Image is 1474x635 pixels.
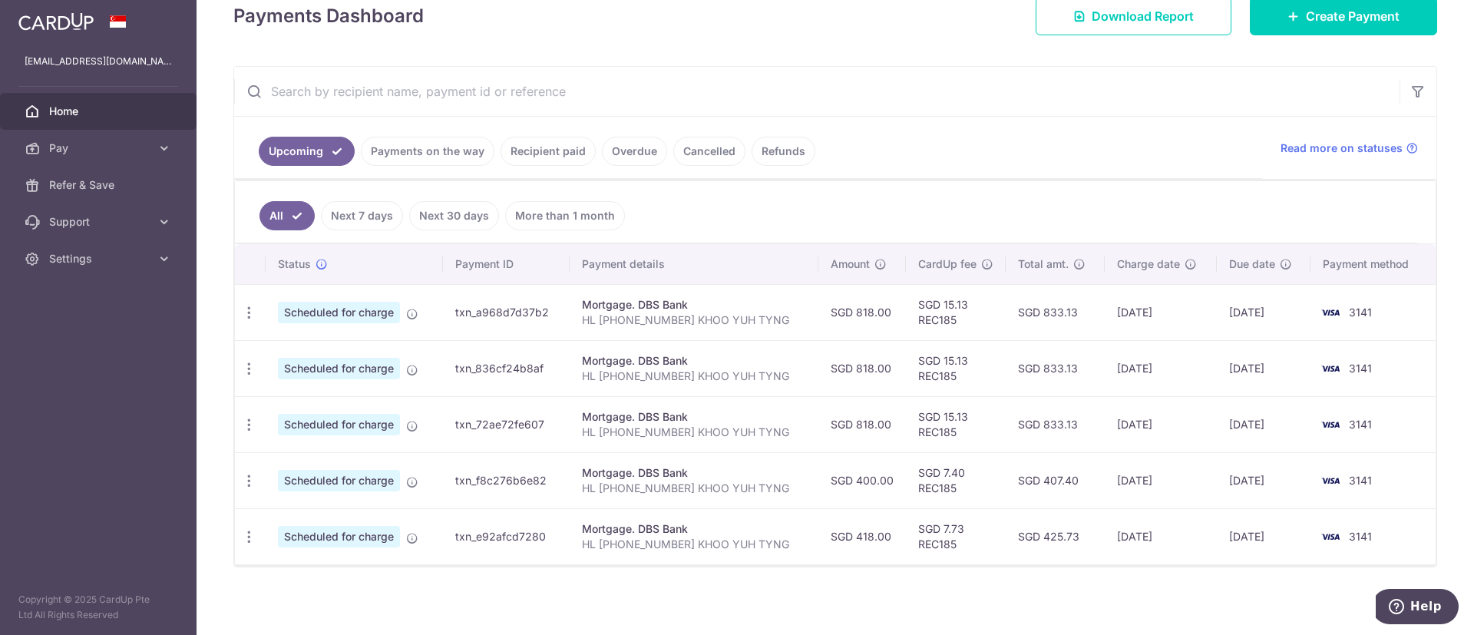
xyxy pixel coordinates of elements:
[582,425,806,440] p: HL [PHONE_NUMBER] KHOO YUH TYNG
[1349,418,1372,431] span: 3141
[1315,471,1346,490] img: Bank Card
[906,508,1006,564] td: SGD 7.73 REC185
[818,508,906,564] td: SGD 418.00
[582,297,806,313] div: Mortgage. DBS Bank
[1006,508,1105,564] td: SGD 425.73
[582,313,806,328] p: HL [PHONE_NUMBER] KHOO YUH TYNG
[602,137,667,166] a: Overdue
[1006,340,1105,396] td: SGD 833.13
[443,508,570,564] td: txn_e92afcd7280
[443,340,570,396] td: txn_836cf24b8af
[582,521,806,537] div: Mortgage. DBS Bank
[906,340,1006,396] td: SGD 15.13 REC185
[1006,396,1105,452] td: SGD 833.13
[18,12,94,31] img: CardUp
[49,251,150,266] span: Settings
[582,537,806,552] p: HL [PHONE_NUMBER] KHOO YUH TYNG
[1281,141,1418,156] a: Read more on statuses
[1217,340,1310,396] td: [DATE]
[1117,256,1180,272] span: Charge date
[1006,452,1105,508] td: SGD 407.40
[1315,359,1346,378] img: Bank Card
[233,2,424,30] h4: Payments Dashboard
[1281,141,1403,156] span: Read more on statuses
[1217,452,1310,508] td: [DATE]
[1315,415,1346,434] img: Bank Card
[582,353,806,369] div: Mortgage. DBS Bank
[918,256,977,272] span: CardUp fee
[1315,303,1346,322] img: Bank Card
[906,452,1006,508] td: SGD 7.40 REC185
[906,284,1006,340] td: SGD 15.13 REC185
[1306,7,1400,25] span: Create Payment
[25,54,172,69] p: [EMAIL_ADDRESS][DOMAIN_NAME]
[49,214,150,230] span: Support
[278,302,400,323] span: Scheduled for charge
[443,452,570,508] td: txn_f8c276b6e82
[818,284,906,340] td: SGD 818.00
[1006,284,1105,340] td: SGD 833.13
[278,414,400,435] span: Scheduled for charge
[818,340,906,396] td: SGD 818.00
[49,104,150,119] span: Home
[582,369,806,384] p: HL [PHONE_NUMBER] KHOO YUH TYNG
[443,284,570,340] td: txn_a968d7d37b2
[1229,256,1275,272] span: Due date
[1349,530,1372,543] span: 3141
[259,201,315,230] a: All
[278,470,400,491] span: Scheduled for charge
[1105,508,1217,564] td: [DATE]
[1310,244,1436,284] th: Payment method
[1349,306,1372,319] span: 3141
[501,137,596,166] a: Recipient paid
[505,201,625,230] a: More than 1 month
[443,244,570,284] th: Payment ID
[818,452,906,508] td: SGD 400.00
[752,137,815,166] a: Refunds
[1105,396,1217,452] td: [DATE]
[582,465,806,481] div: Mortgage. DBS Bank
[818,396,906,452] td: SGD 818.00
[673,137,745,166] a: Cancelled
[1217,284,1310,340] td: [DATE]
[1105,452,1217,508] td: [DATE]
[570,244,818,284] th: Payment details
[906,396,1006,452] td: SGD 15.13 REC185
[582,409,806,425] div: Mortgage. DBS Bank
[1217,508,1310,564] td: [DATE]
[278,526,400,547] span: Scheduled for charge
[321,201,403,230] a: Next 7 days
[1105,340,1217,396] td: [DATE]
[1217,396,1310,452] td: [DATE]
[409,201,499,230] a: Next 30 days
[582,481,806,496] p: HL [PHONE_NUMBER] KHOO YUH TYNG
[1018,256,1069,272] span: Total amt.
[361,137,494,166] a: Payments on the way
[278,358,400,379] span: Scheduled for charge
[49,141,150,156] span: Pay
[1105,284,1217,340] td: [DATE]
[1092,7,1194,25] span: Download Report
[1376,589,1459,627] iframe: Opens a widget where you can find more information
[278,256,311,272] span: Status
[831,256,870,272] span: Amount
[259,137,355,166] a: Upcoming
[49,177,150,193] span: Refer & Save
[1349,362,1372,375] span: 3141
[443,396,570,452] td: txn_72ae72fe607
[234,67,1400,116] input: Search by recipient name, payment id or reference
[1349,474,1372,487] span: 3141
[1315,528,1346,546] img: Bank Card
